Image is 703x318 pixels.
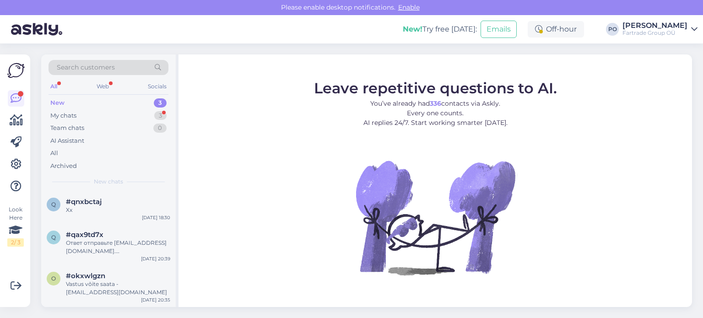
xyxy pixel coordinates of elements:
span: #qnxbctaj [66,198,102,206]
div: [PERSON_NAME] [622,22,687,29]
div: 3 [154,111,167,120]
span: q [51,234,56,241]
div: Archived [50,162,77,171]
div: All [50,149,58,158]
div: 2 / 3 [7,238,24,247]
div: New [50,98,65,108]
span: #qax9td7x [66,231,103,239]
div: Ответ отправьте [EMAIL_ADDRESS][DOMAIN_NAME]. [GEOGRAPHIC_DATA] [66,239,170,255]
span: Search customers [57,63,115,72]
div: [DATE] 18:30 [142,214,170,221]
div: Vastus võite saata - [EMAIL_ADDRESS][DOMAIN_NAME] [66,280,170,296]
div: 0 [153,124,167,133]
div: Look Here [7,205,24,247]
div: Fartrade Group OÜ [622,29,687,37]
button: Emails [481,21,517,38]
div: Off-hour [528,21,584,38]
span: o [51,275,56,282]
div: PO [606,23,619,36]
p: You’ve already had contacts via Askly. Every one counts. AI replies 24/7. Start working smarter [... [314,99,557,128]
div: AI Assistant [50,136,84,146]
div: All [49,81,59,92]
a: [PERSON_NAME]Fartrade Group OÜ [622,22,698,37]
div: [DATE] 20:35 [141,296,170,303]
div: Team chats [50,124,84,133]
div: Socials [146,81,168,92]
div: 3 [154,98,167,108]
div: My chats [50,111,76,120]
span: Enable [395,3,422,11]
span: Leave repetitive questions to AI. [314,79,557,97]
div: Xx [66,206,170,214]
img: Askly Logo [7,62,25,79]
div: Try free [DATE]: [403,24,477,35]
span: New chats [94,178,123,186]
div: [DATE] 20:39 [141,255,170,262]
span: q [51,201,56,208]
b: New! [403,25,422,33]
b: 336 [430,99,441,108]
span: #okxwlgzn [66,272,105,280]
img: No Chat active [353,135,518,300]
div: Web [95,81,111,92]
